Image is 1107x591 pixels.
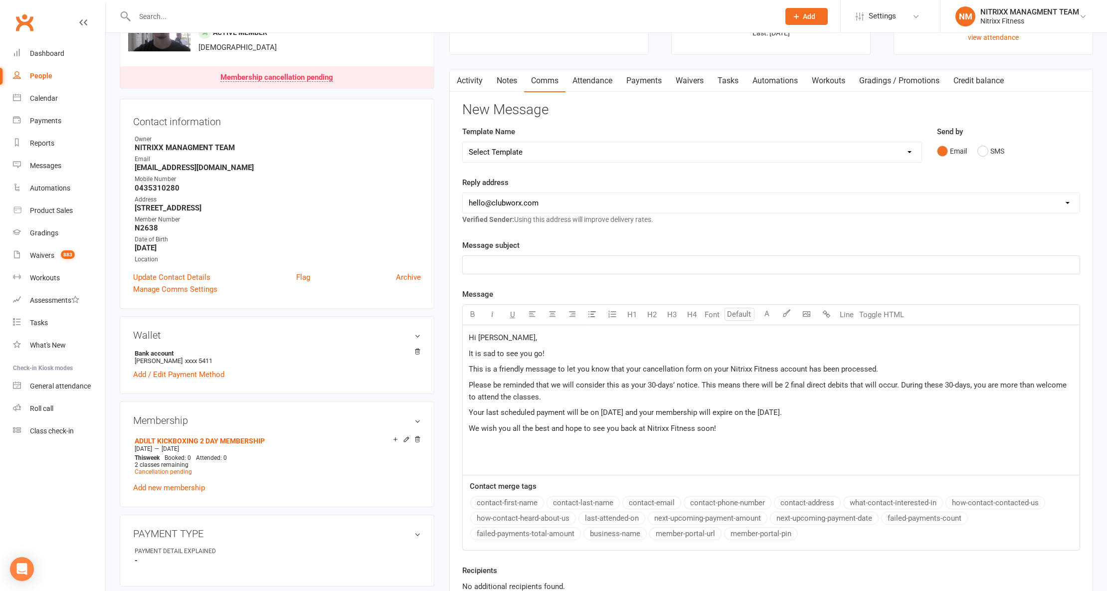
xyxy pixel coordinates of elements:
[757,305,777,325] button: A
[61,250,75,259] span: 883
[578,512,645,525] button: last-attended-on
[669,69,711,92] a: Waivers
[13,244,105,267] a: Waivers 883
[198,43,277,52] span: [DEMOGRAPHIC_DATA]
[165,454,191,461] span: Booked: 0
[702,305,722,325] button: Font
[30,404,53,412] div: Roll call
[469,408,782,417] span: Your last scheduled payment will be on [DATE] and your membership will expire on the [DATE].
[469,365,878,374] span: This is a friendly message to let you know that your cancellation form on your Nitrixx Fitness ac...
[13,110,105,132] a: Payments
[462,288,493,300] label: Message
[852,69,946,92] a: Gradings / Promotions
[132,9,772,23] input: Search...
[30,206,73,214] div: Product Sales
[711,69,745,92] a: Tasks
[980,7,1079,16] div: NITRIXX MANAGMENT TEAM
[30,427,74,435] div: Class check-in
[30,162,61,170] div: Messages
[30,319,48,327] div: Tasks
[682,305,702,325] button: H4
[135,135,421,144] div: Owner
[524,69,565,92] a: Comms
[30,296,79,304] div: Assessments
[133,369,224,381] a: Add / Edit Payment Method
[803,12,815,20] span: Add
[30,94,58,102] div: Calendar
[135,215,421,224] div: Member Number
[13,334,105,357] a: What's New
[968,33,1019,41] a: view attendance
[135,547,217,556] div: PAYMENT DETAIL EXPLAINED
[132,454,162,461] div: week
[946,69,1011,92] a: Credit balance
[462,177,509,189] label: Reply address
[135,350,416,357] strong: Bank account
[135,163,421,172] strong: [EMAIL_ADDRESS][DOMAIN_NAME]
[462,239,520,251] label: Message subject
[805,69,852,92] a: Workouts
[135,468,192,475] a: Cancellation pending
[10,557,34,581] div: Open Intercom Messenger
[648,512,767,525] button: next-upcoming-payment-amount
[490,69,524,92] a: Notes
[30,184,70,192] div: Automations
[869,5,896,27] span: Settings
[503,305,523,325] button: U
[745,69,805,92] a: Automations
[13,155,105,177] a: Messages
[133,283,217,295] a: Manage Comms Settings
[469,424,716,433] span: We wish you all the best and hope to see you back at Nitrixx Fitness soon!
[13,87,105,110] a: Calendar
[30,72,52,80] div: People
[649,527,722,540] button: member-portal-url
[619,69,669,92] a: Payments
[133,415,421,426] h3: Membership
[30,139,54,147] div: Reports
[135,243,421,252] strong: [DATE]
[622,496,681,509] button: contact-email
[135,445,152,452] span: [DATE]
[13,42,105,65] a: Dashboard
[220,74,333,82] div: Membership cancellation pending
[133,330,421,341] h3: Wallet
[30,117,61,125] div: Payments
[662,305,682,325] button: H3
[774,496,841,509] button: contact-address
[13,375,105,397] a: General attendance kiosk mode
[12,10,37,35] a: Clubworx
[945,496,1045,509] button: how-contact-contacted-us
[162,445,179,452] span: [DATE]
[135,195,421,204] div: Address
[937,142,967,161] button: Email
[30,49,64,57] div: Dashboard
[462,126,515,138] label: Template Name
[396,271,421,283] a: Archive
[785,8,828,25] button: Add
[462,215,653,223] span: Using this address will improve delivery rates.
[470,496,544,509] button: contact-first-name
[135,175,421,184] div: Mobile Number
[843,496,943,509] button: what-contact-interested-in
[30,341,66,349] div: What's New
[470,527,581,540] button: failed-payments-total-amount
[30,229,58,237] div: Gradings
[547,496,620,509] button: contact-last-name
[196,454,227,461] span: Attended: 0
[296,271,310,283] a: Flag
[133,348,421,366] li: [PERSON_NAME]
[135,461,188,468] span: 2 classes remaining
[980,16,1079,25] div: Nitrixx Fitness
[133,483,205,492] a: Add new membership
[30,274,60,282] div: Workouts
[135,223,421,232] strong: N2638
[135,235,421,244] div: Date of Birth
[770,512,879,525] button: next-upcoming-payment-date
[837,305,857,325] button: Line
[133,112,421,127] h3: Contact information
[881,512,968,525] button: failed-payments-count
[30,382,91,390] div: General attendance
[30,251,54,259] div: Waivers
[135,184,421,193] strong: 0435310280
